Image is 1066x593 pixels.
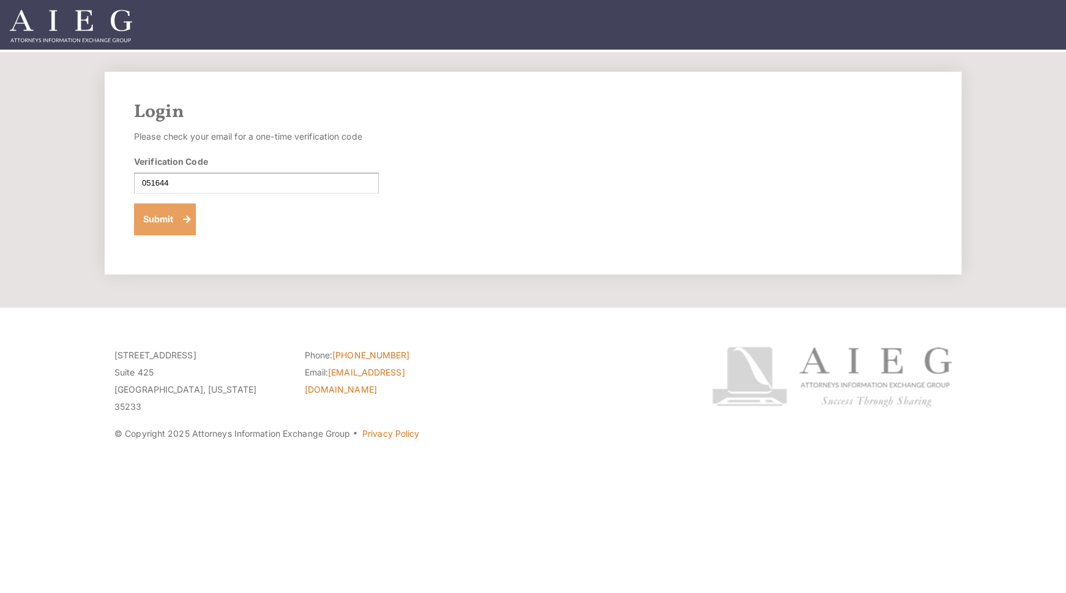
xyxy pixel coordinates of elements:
[134,203,196,235] button: Submit
[352,433,358,439] span: ·
[304,347,475,364] li: Phone:
[114,425,666,442] p: © Copyright 2025 Attorneys Information Exchange Group
[134,128,379,145] p: Please check your email for a one-time verification code
[114,347,286,415] p: [STREET_ADDRESS] Suite 425 [GEOGRAPHIC_DATA], [US_STATE] 35233
[362,428,419,439] a: Privacy Policy
[712,347,952,407] img: Attorneys Information Exchange Group logo
[134,101,932,123] h2: Login
[304,367,404,395] a: [EMAIL_ADDRESS][DOMAIN_NAME]
[10,10,132,42] img: Attorneys Information Exchange Group
[134,155,208,168] label: Verification Code
[332,350,409,360] a: [PHONE_NUMBER]
[304,364,475,398] li: Email:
